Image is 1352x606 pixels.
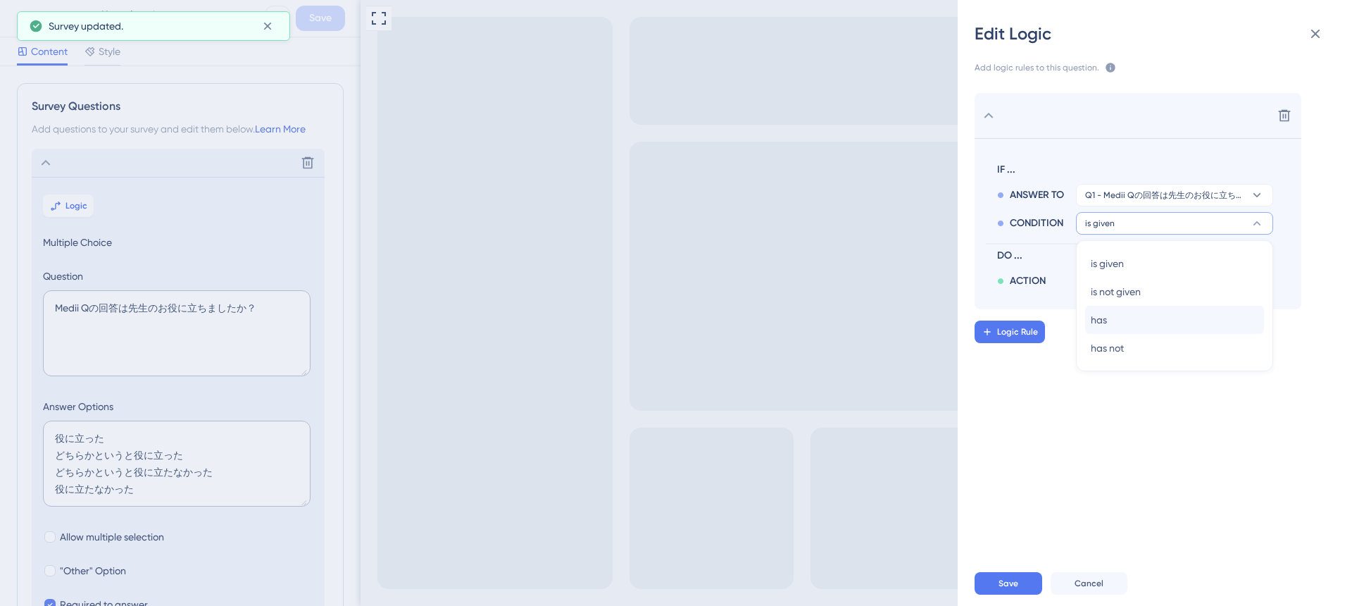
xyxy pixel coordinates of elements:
[1085,278,1264,306] button: is not given
[999,578,1018,589] span: Save
[1076,184,1273,206] button: Q1 - Medii Qの回答は先生のお役に立ちましたか？
[975,23,1335,45] div: Edit Logic
[1010,187,1064,204] span: ANSWER TO
[1075,578,1103,589] span: Cancel
[1085,249,1264,278] button: is given
[975,572,1042,595] button: Save
[1085,218,1115,229] span: is given
[1091,255,1124,272] span: is given
[1091,340,1124,357] span: has not
[682,352,963,578] iframe: UserGuiding Survey
[1091,311,1107,328] span: has
[975,62,1099,76] span: Add logic rules to this question.
[1085,306,1264,334] button: has
[997,161,1267,178] span: IF ...
[1091,283,1141,300] span: is not given
[1085,190,1244,201] span: Q1 - Medii Qの回答は先生のお役に立ちましたか？
[997,326,1038,338] span: Logic Rule
[1076,212,1273,235] button: is given
[1010,273,1046,290] span: ACTION
[1085,334,1264,362] button: has not
[997,247,1267,264] span: DO ...
[975,321,1045,343] button: Logic Rule
[1010,215,1063,232] span: CONDITION
[1051,572,1127,595] button: Cancel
